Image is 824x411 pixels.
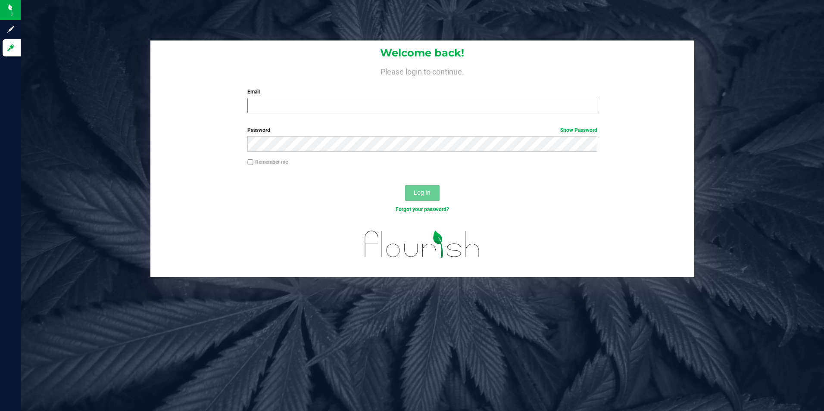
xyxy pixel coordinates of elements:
[150,47,695,59] h1: Welcome back!
[405,185,440,201] button: Log In
[414,189,431,196] span: Log In
[247,159,253,165] input: Remember me
[354,222,490,266] img: flourish_logo.svg
[247,88,597,96] label: Email
[6,44,15,52] inline-svg: Log in
[396,206,449,212] a: Forgot your password?
[247,127,270,133] span: Password
[6,25,15,34] inline-svg: Sign up
[247,158,288,166] label: Remember me
[560,127,597,133] a: Show Password
[150,65,695,76] h4: Please login to continue.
